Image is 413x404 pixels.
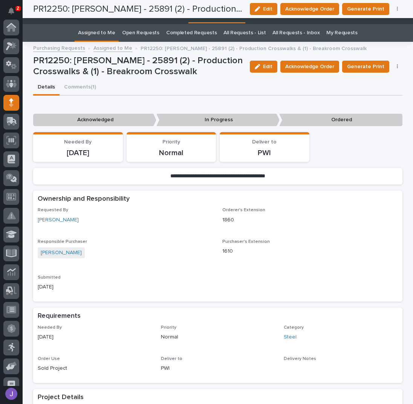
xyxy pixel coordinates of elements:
button: Generate Print [342,61,389,73]
span: Needed By [64,139,92,145]
p: 1860 [222,216,398,224]
span: Needed By [38,325,62,330]
span: Purchaser's Extension [222,239,270,244]
p: PWI [224,148,305,157]
p: PR12250: [PERSON_NAME] - 25891 (2) - Production Crosswalks & (1) - Breakroom Crosswalk [33,55,244,77]
span: Requested By [38,208,68,212]
button: Notifications [3,3,19,19]
p: PR12250: [PERSON_NAME] - 25891 (2) - Production Crosswalks & (1) - Breakroom Crosswalk [141,44,367,52]
span: Responsible Purchaser [38,239,87,244]
p: PWI [161,364,275,372]
h2: Project Details [38,393,84,402]
a: Assigned to Me [78,24,115,42]
p: [DATE] [38,283,213,291]
a: Purchasing Requests [33,43,85,52]
p: Normal [161,333,275,341]
h2: Requirements [38,312,81,320]
span: Submitted [38,275,61,280]
a: [PERSON_NAME] [38,216,79,224]
a: My Requests [326,24,358,42]
span: Priority [162,139,180,145]
span: Acknowledge Order [285,62,334,71]
p: 2 [17,6,19,11]
a: Completed Requests [166,24,217,42]
button: Comments (1) [60,80,101,96]
span: Deliver to [161,357,182,361]
h2: Ownership and Responsibility [38,195,130,203]
button: Acknowledge Order [280,61,339,73]
p: Ordered [279,114,402,126]
a: All Requests - List [223,24,266,42]
p: Normal [131,148,212,157]
span: Priority [161,325,176,330]
p: Sold Project [38,364,152,372]
a: Steel [284,333,297,341]
p: [DATE] [38,148,118,157]
div: Notifications2 [9,8,19,20]
span: Generate Print [347,62,384,71]
span: Deliver to [252,139,277,145]
button: Details [33,80,60,96]
a: [PERSON_NAME] [41,249,82,257]
span: Orderer's Extension [222,208,265,212]
span: Delivery Notes [284,357,316,361]
p: In Progress [156,114,280,126]
button: users-avatar [3,386,19,402]
span: Category [284,325,304,330]
p: Acknowledged [33,114,156,126]
span: Edit [263,63,272,70]
span: Order Use [38,357,60,361]
p: 1610 [222,247,398,255]
a: All Requests - Inbox [272,24,320,42]
button: Edit [250,61,277,73]
a: Assigned to Me [93,43,132,52]
p: [DATE] [38,333,152,341]
a: Open Requests [122,24,159,42]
